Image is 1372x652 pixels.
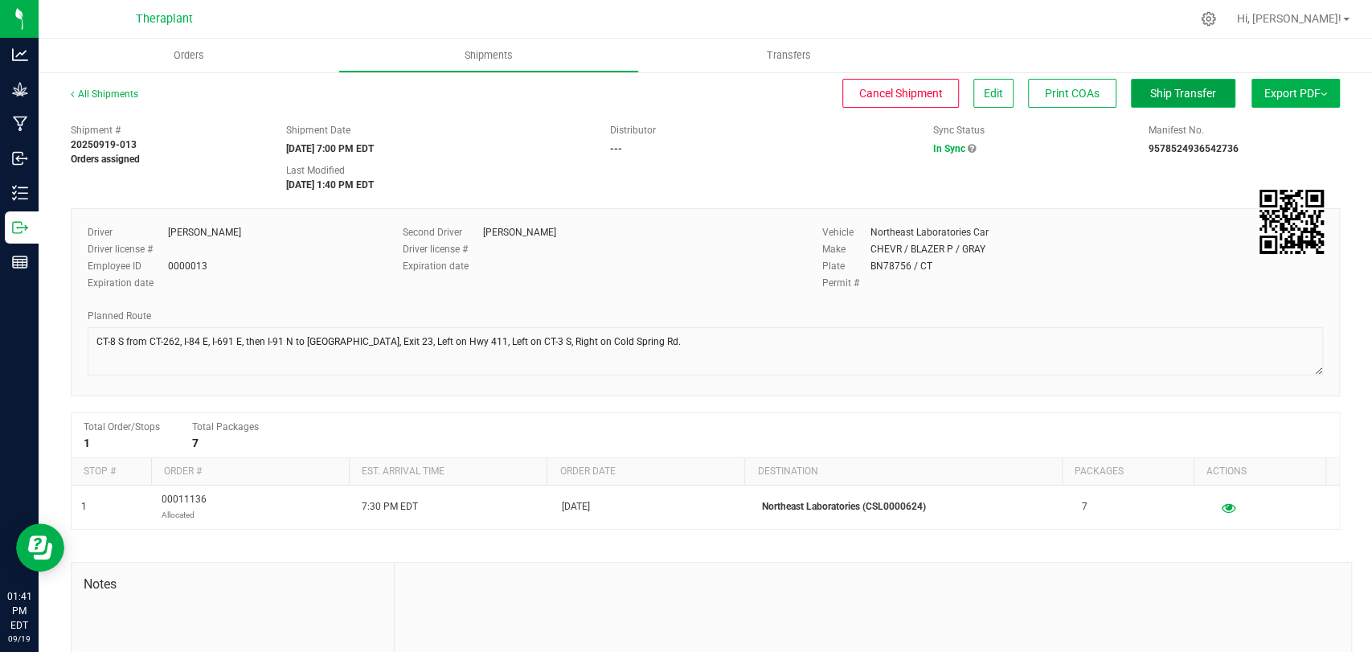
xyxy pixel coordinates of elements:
button: Ship Transfer [1131,79,1235,108]
label: Permit # [822,276,870,290]
label: Plate [822,259,870,273]
label: Expiration date [88,276,168,290]
span: Ship Transfer [1150,87,1216,100]
th: Order date [547,458,744,486]
a: Orders [39,39,338,72]
button: Cancel Shipment [842,79,959,108]
span: Total Order/Stops [84,421,160,433]
inline-svg: Inbound [12,150,28,166]
inline-svg: Grow [12,81,28,97]
iframe: Resource center [16,523,64,572]
label: Manifest No. [1149,123,1204,137]
label: Vehicle [822,225,870,240]
label: Distributor [609,123,655,137]
label: Driver license # [403,242,483,256]
th: Stop # [72,458,151,486]
span: 7:30 PM EDT [362,499,418,515]
strong: --- [609,143,621,154]
strong: [DATE] 7:00 PM EDT [286,143,374,154]
strong: 20250919-013 [71,139,137,150]
div: 0000013 [168,259,207,273]
button: Print COAs [1028,79,1116,108]
div: Manage settings [1198,11,1218,27]
label: Employee ID [88,259,168,273]
a: All Shipments [71,88,138,100]
p: 09/19 [7,633,31,645]
a: Transfers [639,39,939,72]
span: Theraplant [136,12,193,26]
span: Export PDF [1264,87,1327,100]
span: 1 [81,499,87,515]
span: Print COAs [1045,87,1100,100]
button: Export PDF [1251,79,1340,108]
a: Shipments [338,39,638,72]
inline-svg: Manufacturing [12,116,28,132]
div: Northeast Laboratories Car [870,225,989,240]
p: Northeast Laboratories (CSL0000624) [762,499,1063,515]
label: Sync Status [933,123,985,137]
th: Order # [151,458,349,486]
span: In Sync [933,143,965,154]
div: [PERSON_NAME] [483,225,556,240]
button: Edit [973,79,1014,108]
th: Packages [1062,458,1194,486]
th: Est. arrival time [349,458,547,486]
span: Cancel Shipment [859,87,943,100]
span: Shipment # [71,123,262,137]
label: Expiration date [403,259,483,273]
span: Total Packages [192,421,259,433]
inline-svg: Analytics [12,47,28,63]
span: 00011136 [162,492,207,523]
div: [PERSON_NAME] [168,225,241,240]
label: Driver license # [88,242,168,256]
div: CHEVR / BLAZER P / GRAY [870,242,985,256]
th: Destination [744,458,1061,486]
strong: 1 [84,437,90,449]
span: Planned Route [88,310,151,322]
label: Make [822,242,870,256]
span: Hi, [PERSON_NAME]! [1237,12,1341,25]
strong: Orders assigned [71,154,140,165]
span: Edit [984,87,1003,100]
span: Shipments [443,48,534,63]
strong: 7 [192,437,199,449]
p: 01:41 PM EDT [7,589,31,633]
label: Last Modified [286,163,345,178]
strong: 9578524936542736 [1149,143,1239,154]
inline-svg: Reports [12,254,28,270]
span: Notes [84,575,382,594]
inline-svg: Outbound [12,219,28,236]
label: Second Driver [403,225,483,240]
span: Transfers [745,48,833,63]
span: Orders [152,48,226,63]
qrcode: 20250919-013 [1259,190,1324,254]
inline-svg: Inventory [12,185,28,201]
span: [DATE] [562,499,590,515]
span: 7 [1082,499,1087,515]
label: Shipment Date [286,123,350,137]
img: Scan me! [1259,190,1324,254]
div: BN78756 / CT [870,259,932,273]
label: Driver [88,225,168,240]
th: Actions [1194,458,1325,486]
strong: [DATE] 1:40 PM EDT [286,179,374,191]
p: Allocated [162,507,207,523]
